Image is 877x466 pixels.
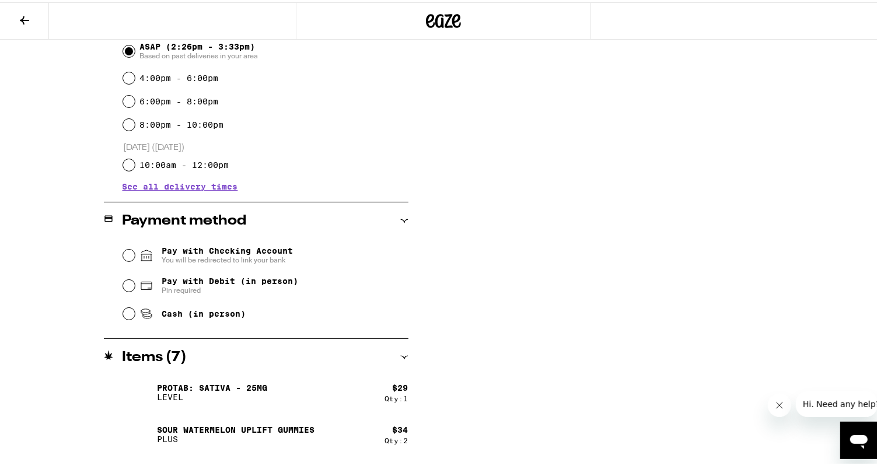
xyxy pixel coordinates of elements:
[393,381,408,390] div: $ 29
[123,180,238,188] button: See all delivery times
[123,140,408,151] p: [DATE] ([DATE])
[158,432,315,442] p: PLUS
[768,391,791,415] iframe: Close message
[158,381,268,390] p: ProTab: Sativa - 25mg
[123,348,187,362] h2: Items ( 7 )
[162,307,246,316] span: Cash (in person)
[139,158,229,167] label: 10:00am - 12:00pm
[158,390,268,400] p: LEVEL
[162,244,293,262] span: Pay with Checking Account
[139,118,223,127] label: 8:00pm - 10:00pm
[162,283,298,293] span: Pin required
[162,253,293,262] span: You will be redirected to link your bank
[385,435,408,442] div: Qty: 2
[139,40,258,58] span: ASAP (2:26pm - 3:33pm)
[123,212,247,226] h2: Payment method
[139,94,218,104] label: 6:00pm - 8:00pm
[162,274,298,283] span: Pay with Debit (in person)
[158,423,315,432] p: Sour Watermelon UPLIFT Gummies
[393,423,408,432] div: $ 34
[139,49,258,58] span: Based on past deliveries in your area
[385,393,408,400] div: Qty: 1
[7,8,84,17] span: Hi. Need any help?
[123,416,155,449] img: Sour Watermelon UPLIFT Gummies
[139,71,218,80] label: 4:00pm - 6:00pm
[123,374,155,407] img: ProTab: Sativa - 25mg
